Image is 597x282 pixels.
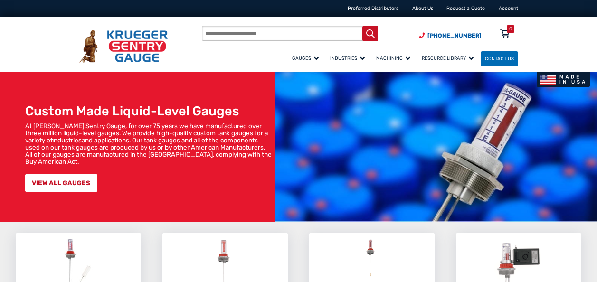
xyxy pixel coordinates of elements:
[537,72,590,87] img: Made In USA
[292,56,319,61] span: Gauges
[417,50,481,66] a: Resource Library
[422,56,474,61] span: Resource Library
[499,5,518,11] a: Account
[25,122,272,165] p: At [PERSON_NAME] Sentry Gauge, for over 75 years we have manufactured over three million liquid-l...
[326,50,372,66] a: Industries
[79,30,168,63] img: Krueger Sentry Gauge
[330,56,365,61] span: Industries
[372,50,417,66] a: Machining
[25,103,272,119] h1: Custom Made Liquid-Level Gauges
[54,136,82,144] a: industries
[348,5,398,11] a: Preferred Distributors
[376,56,410,61] span: Machining
[288,50,326,66] a: Gauges
[446,5,485,11] a: Request a Quote
[509,25,512,33] div: 0
[427,32,482,39] span: [PHONE_NUMBER]
[419,31,482,40] a: Phone Number (920) 434-8860
[485,56,514,61] span: Contact Us
[275,72,597,222] img: bg_hero_bannerksentry
[481,51,518,66] a: Contact Us
[25,174,97,192] a: VIEW ALL GAUGES
[412,5,433,11] a: About Us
